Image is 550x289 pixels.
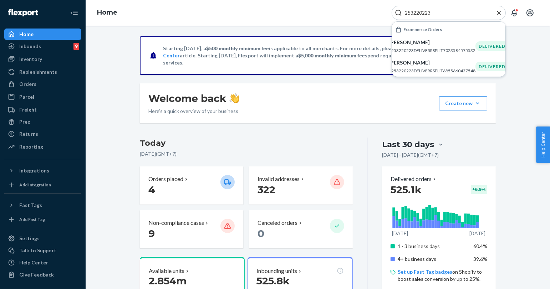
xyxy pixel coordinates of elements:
[249,166,352,205] button: Invalid addresses 322
[258,227,264,239] span: 0
[473,256,487,262] span: 39.6%
[507,6,521,20] button: Open notifications
[256,267,297,275] p: Inbounding units
[403,27,442,32] h6: Ecommerce Orders
[19,106,37,113] div: Freight
[471,185,487,194] div: + 6.9 %
[389,59,475,66] p: [PERSON_NAME]
[4,179,81,191] a: Add Integration
[140,138,353,149] h3: Today
[206,45,269,51] span: $500 monthly minimum fee
[475,41,509,51] div: DELIVERED
[4,116,81,128] a: Prep
[19,56,42,63] div: Inventory
[249,210,352,248] button: Canceled orders 0
[163,45,472,66] p: Starting [DATE], a is applicable to all merchants. For more details, please refer to this article...
[19,93,34,100] div: Parcel
[148,227,155,239] span: 9
[229,93,239,103] img: hand-wave emoji
[19,167,49,174] div: Integrations
[149,267,184,275] p: Available units
[148,108,239,115] p: Here’s a quick overview of your business
[4,66,81,78] a: Replenishments
[67,6,81,20] button: Close Navigation
[4,141,81,153] a: Reporting
[389,39,475,46] p: [PERSON_NAME]
[19,235,40,242] div: Settings
[402,9,490,16] input: Search Input
[19,202,42,209] div: Fast Tags
[19,118,30,125] div: Prep
[382,139,434,150] div: Last 30 days
[19,81,36,88] div: Orders
[258,219,297,227] p: Canceled orders
[473,243,487,249] span: 60.4%
[140,210,243,248] button: Non-compliance cases 9
[4,53,81,65] a: Inventory
[4,214,81,225] a: Add Fast Tag
[19,43,41,50] div: Inbounds
[19,271,54,278] div: Give Feedback
[4,200,81,211] button: Fast Tags
[91,2,123,23] ol: breadcrumbs
[389,68,475,74] p: #253220223DELIVERRSPLIT6855660437548
[148,175,183,183] p: Orders placed
[148,219,204,227] p: Non-compliance cases
[148,92,239,105] h1: Welcome back
[4,128,81,140] a: Returns
[382,151,439,159] p: [DATE] - [DATE] ( GMT+7 )
[298,52,365,58] span: $5,000 monthly minimum fee
[140,166,243,205] button: Orders placed 4
[148,184,155,196] span: 4
[258,175,300,183] p: Invalid addresses
[19,130,38,138] div: Returns
[536,127,550,163] button: Help Center
[256,275,290,287] span: 525.8k
[4,257,81,268] a: Help Center
[392,230,408,237] p: [DATE]
[4,233,81,244] a: Settings
[523,6,537,20] button: Open account menu
[19,247,56,254] div: Talk to Support
[97,9,117,16] a: Home
[19,259,48,266] div: Help Center
[258,184,275,196] span: 322
[398,268,487,283] p: on Shopify to boost sales conversion by up to 25%.
[4,78,81,90] a: Orders
[4,245,81,256] a: Talk to Support
[8,9,38,16] img: Flexport logo
[391,184,422,196] span: 525.1k
[398,256,468,263] p: 4+ business days
[4,269,81,280] button: Give Feedback
[4,165,81,176] button: Integrations
[439,96,487,110] button: Create new
[4,29,81,40] a: Home
[398,243,468,250] p: 1 - 3 business days
[398,269,452,275] a: Set up Fast Tag badges
[495,9,503,17] button: Close Search
[19,31,34,38] div: Home
[19,68,57,76] div: Replenishments
[73,43,79,50] div: 9
[395,9,402,16] svg: Search Icon
[19,143,43,150] div: Reporting
[469,230,485,237] p: [DATE]
[4,104,81,115] a: Freight
[4,91,81,103] a: Parcel
[19,216,45,222] div: Add Fast Tag
[140,150,353,158] p: [DATE] ( GMT+7 )
[391,175,437,183] button: Delivered orders
[149,275,187,287] span: 2.854m
[19,182,51,188] div: Add Integration
[389,47,475,53] p: #253220223DELIVERRSPLIT7023584575532
[4,41,81,52] a: Inbounds9
[475,62,509,71] div: DELIVERED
